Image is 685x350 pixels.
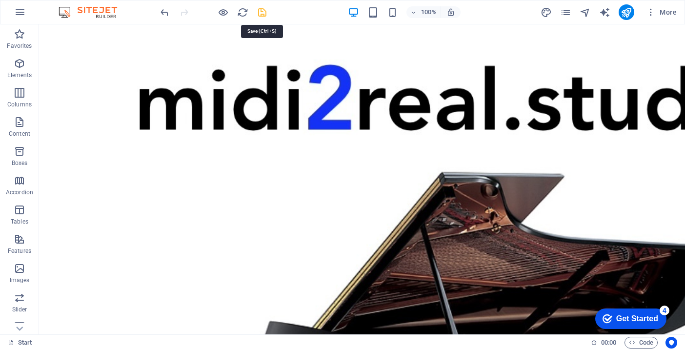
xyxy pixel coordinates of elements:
[56,6,129,18] img: Editor Logo
[7,42,32,50] p: Favorites
[8,5,79,25] div: Get Started 4 items remaining, 20% complete
[8,247,31,255] p: Features
[7,101,32,108] p: Columns
[29,11,71,20] div: Get Started
[237,6,248,18] button: reload
[541,7,552,18] i: Design (Ctrl+Alt+Y)
[406,6,441,18] button: 100%
[646,7,677,17] span: More
[629,337,653,349] span: Code
[12,159,28,167] p: Boxes
[560,6,572,18] button: pages
[7,71,32,79] p: Elements
[10,276,30,284] p: Images
[591,337,617,349] h6: Session time
[159,6,170,18] button: undo
[159,7,170,18] i: Undo: Add element (Ctrl+Z)
[11,218,28,226] p: Tables
[12,306,27,313] p: Slider
[560,7,571,18] i: Pages (Ctrl+Alt+S)
[256,6,268,18] button: save
[625,337,658,349] button: Code
[599,7,610,18] i: AI Writer
[72,2,82,12] div: 4
[6,188,33,196] p: Accordion
[608,339,609,346] span: :
[665,337,677,349] button: Usercentrics
[8,337,32,349] a: Start
[642,4,681,20] button: More
[621,7,632,18] i: Publish
[601,337,616,349] span: 00 00
[619,4,634,20] button: publish
[541,6,552,18] button: design
[599,6,611,18] button: text_generator
[580,6,591,18] button: navigator
[446,8,455,17] i: On resize automatically adjust zoom level to fit chosen device.
[421,6,437,18] h6: 100%
[9,130,30,138] p: Content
